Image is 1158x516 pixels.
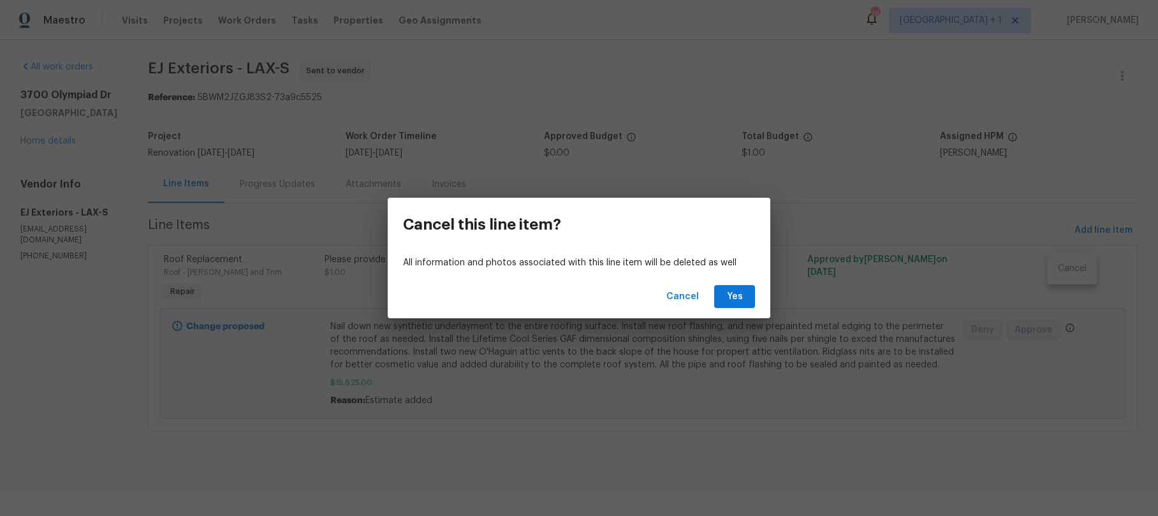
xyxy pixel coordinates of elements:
h3: Cancel this line item? [403,216,561,233]
button: Cancel [661,285,704,309]
p: All information and photos associated with this line item will be deleted as well [403,256,755,270]
button: Yes [714,285,755,309]
span: Cancel [666,289,699,305]
span: Yes [724,289,745,305]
